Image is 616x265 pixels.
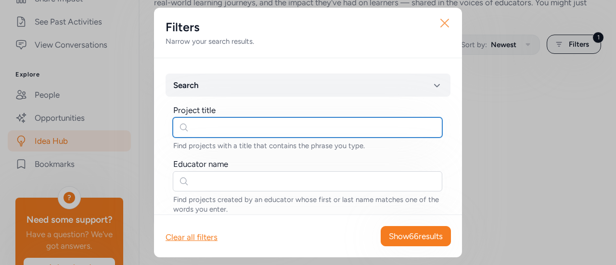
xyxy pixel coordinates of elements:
div: Project title [173,104,216,116]
span: Show 66 results [389,230,443,242]
h2: Filters [166,19,450,35]
span: Search [173,79,199,91]
div: Find projects with a title that contains the phrase you type. [173,141,443,151]
button: Show66results [381,226,451,246]
button: Search [166,74,450,97]
div: Find projects created by an educator whose first or last name matches one of the words you enter. [173,195,443,214]
div: Clear all filters [166,231,218,243]
div: Educator name [173,158,228,170]
div: Narrow your search results. [166,37,450,46]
